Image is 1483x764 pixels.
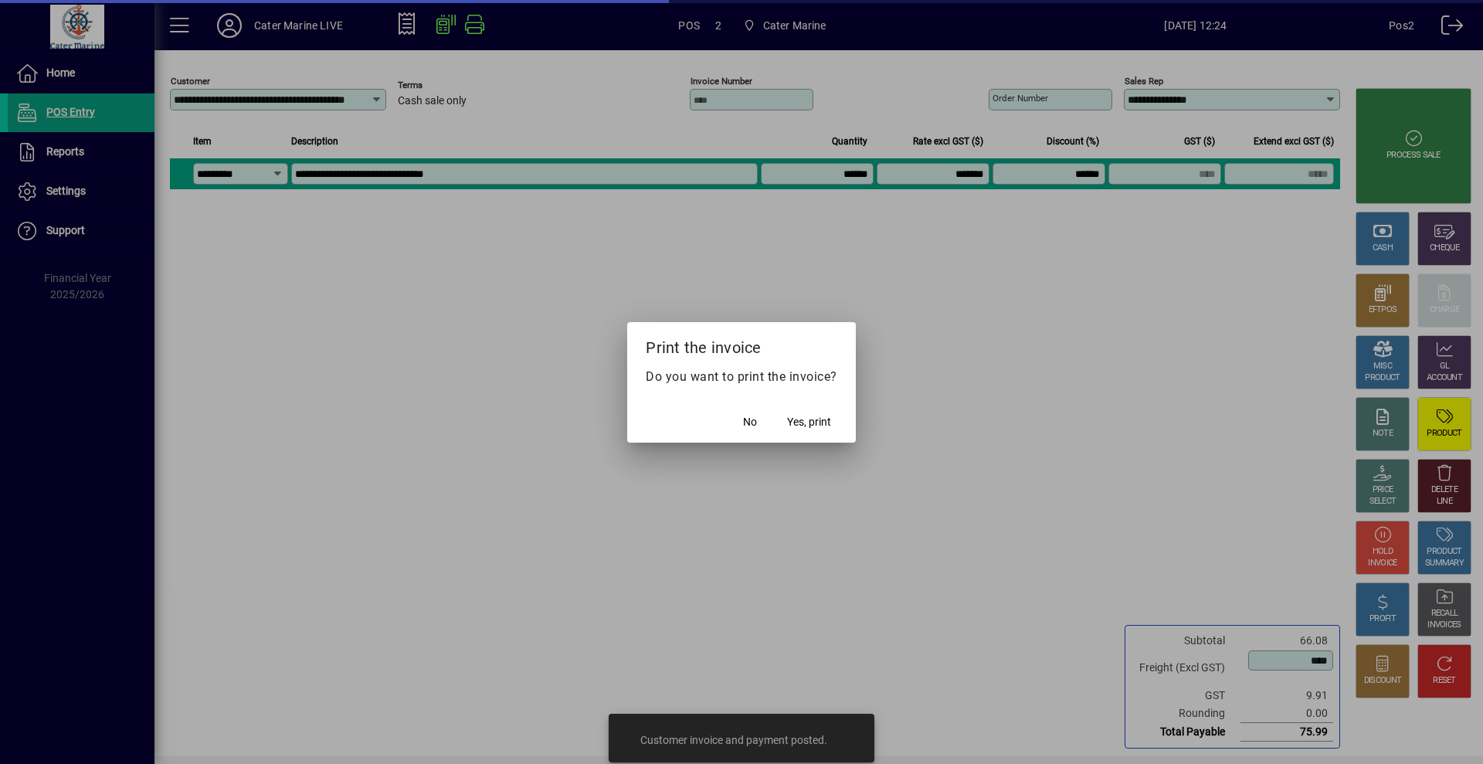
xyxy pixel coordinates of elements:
[646,368,837,386] p: Do you want to print the invoice?
[781,409,837,436] button: Yes, print
[627,322,856,367] h2: Print the invoice
[725,409,775,436] button: No
[743,414,757,430] span: No
[787,414,831,430] span: Yes, print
